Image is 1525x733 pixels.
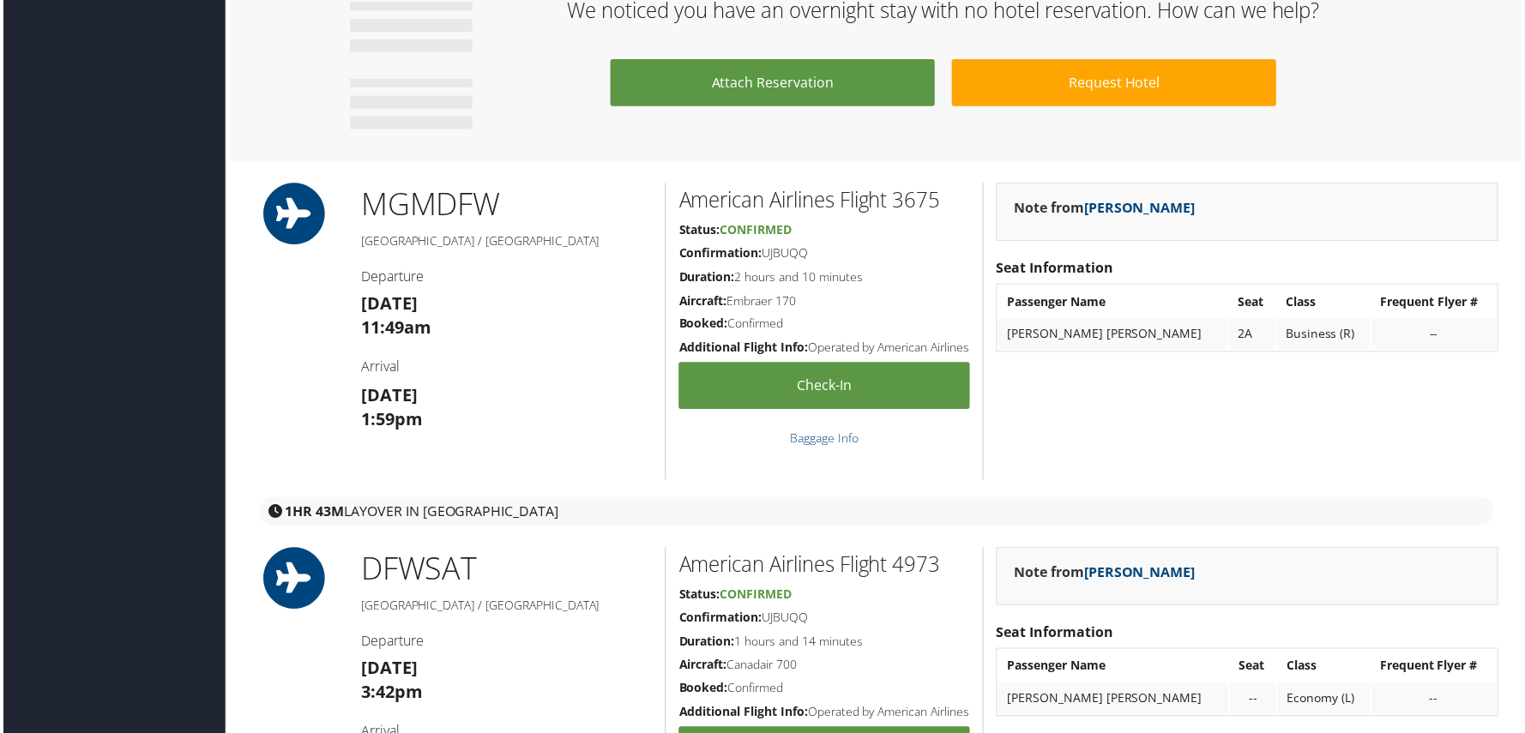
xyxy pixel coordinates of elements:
strong: Aircraft: [678,659,726,676]
strong: Status: [678,222,720,238]
strong: Note from [1016,565,1197,584]
h5: Operated by American Airlines [678,706,971,724]
h5: UJBUQQ [678,245,971,262]
a: Baggage Info [791,431,859,448]
th: Frequent Flyer # [1375,287,1499,318]
a: Attach Reservation [610,59,936,106]
th: Seat [1233,653,1279,684]
div: layover in [GEOGRAPHIC_DATA] [257,499,1498,528]
a: [PERSON_NAME] [1086,565,1197,584]
strong: Booked: [678,316,727,333]
strong: Aircraft: [678,293,726,309]
h1: MGM DFW [359,183,653,226]
td: [PERSON_NAME] [PERSON_NAME] [1000,686,1231,717]
div: -- [1383,694,1491,709]
a: Request Hotel [953,59,1279,106]
h4: Arrival [359,358,653,377]
strong: Additional Flight Info: [678,340,808,357]
strong: Seat Information [998,625,1115,644]
th: Class [1281,653,1372,684]
strong: Seat Information [998,259,1115,278]
strong: [DATE] [359,385,416,408]
h2: American Airlines Flight 3675 [678,186,971,215]
div: -- [1383,327,1491,343]
h1: DFW SAT [359,550,653,592]
strong: 1HR 43M [283,504,342,523]
strong: Status: [678,588,720,604]
h5: 1 hours and 14 minutes [678,635,971,652]
th: Class [1280,287,1373,318]
strong: Duration: [678,269,734,285]
span: Confirmed [720,588,792,604]
td: Business (R) [1280,320,1373,351]
h5: Canadair 700 [678,659,971,676]
a: [PERSON_NAME] [1086,199,1197,218]
h5: 2 hours and 10 minutes [678,269,971,286]
th: Passenger Name [1000,653,1231,684]
strong: 11:49am [359,317,430,340]
span: Confirmed [720,222,792,238]
strong: Booked: [678,682,727,699]
h5: UJBUQQ [678,611,971,628]
h5: Operated by American Airlines [678,340,971,357]
div: -- [1241,694,1270,709]
strong: Confirmation: [678,611,762,628]
strong: 3:42pm [359,683,421,706]
th: Frequent Flyer # [1375,653,1499,684]
h5: Confirmed [678,682,971,700]
strong: Duration: [678,635,734,652]
h5: Confirmed [678,316,971,333]
th: Passenger Name [1000,287,1230,318]
td: 2A [1232,320,1278,351]
td: [PERSON_NAME] [PERSON_NAME] [1000,320,1230,351]
strong: 1:59pm [359,409,421,432]
h5: [GEOGRAPHIC_DATA] / [GEOGRAPHIC_DATA] [359,599,653,616]
strong: Note from [1016,199,1197,218]
h5: Embraer 170 [678,293,971,310]
strong: Additional Flight Info: [678,706,808,723]
h4: Departure [359,267,653,286]
h5: [GEOGRAPHIC_DATA] / [GEOGRAPHIC_DATA] [359,233,653,250]
h2: American Airlines Flight 4973 [678,552,971,581]
strong: Confirmation: [678,245,762,261]
strong: [DATE] [359,293,416,316]
a: Check-in [678,363,971,411]
strong: [DATE] [359,659,416,682]
h4: Departure [359,634,653,652]
th: Seat [1232,287,1278,318]
td: Economy (L) [1281,686,1372,717]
